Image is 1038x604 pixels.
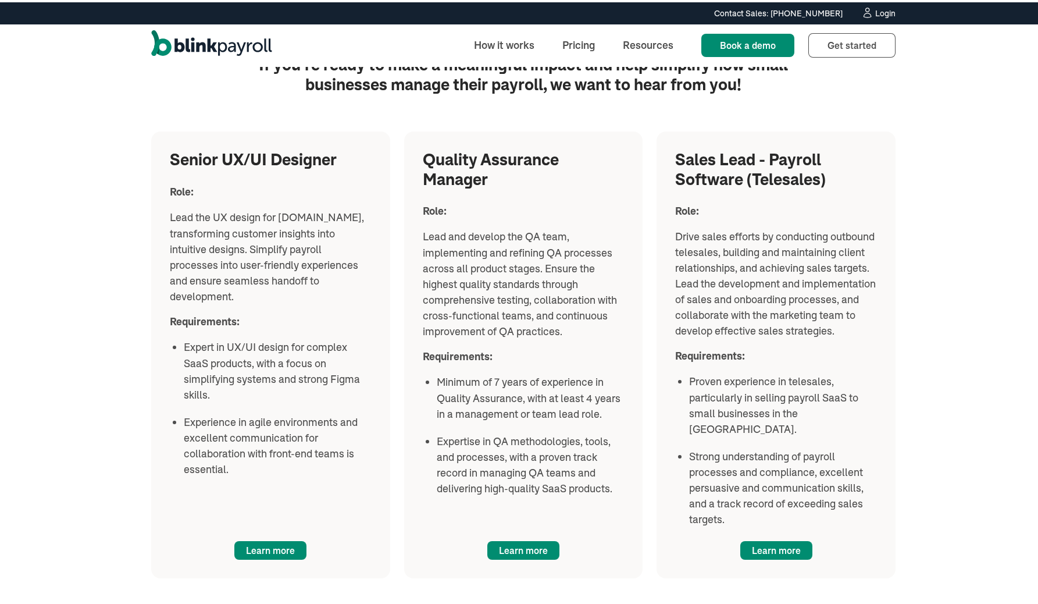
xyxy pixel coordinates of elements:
[689,371,877,435] li: ‍ Proven experience in telesales, particularly in selling payroll SaaS to small businesses in the...
[675,201,877,217] p: ‍
[423,148,625,187] h3: Quality Assurance Manager
[613,30,683,55] a: Resources
[675,203,699,215] strong: Role:
[675,148,877,187] h3: Sales Lead - Payroll Software (Telesales)
[714,5,843,17] div: Contact Sales: [PHONE_NUMBER]
[170,207,372,302] p: ‍ Lead the UX design for [DOMAIN_NAME], transforming customer insights into intuitive designs. Si...
[184,337,372,400] li: ‍ Expert in UX/UI design for complex SaaS products, with a focus on simplifying systems and stron...
[226,53,821,92] p: If you’re ready to make a meaningful impact and help simplify how small businesses manage their p...
[487,539,559,557] a: Learn more
[423,349,493,360] strong: Requirements:
[437,372,625,420] li: ‍ Minimum of 7 years of experience in Quality Assurance, with at least 4 years in a management or...
[170,184,194,196] strong: Role:
[234,539,306,557] a: Learn more
[861,5,896,17] a: Login
[170,148,337,168] h3: Senior UX/UI Designer
[170,314,240,325] strong: Requirements:
[701,31,794,55] a: Book a demo
[151,28,272,58] a: home
[437,431,625,494] li: Expertise in QA methodologies, tools, and processes, with a proven track record in managing QA te...
[675,226,877,336] p: Drive sales efforts by conducting outbound telesales, building and maintaining client relationshi...
[423,226,625,337] p: ‍ Lead and develop the QA team, implementing and refining QA processes across all product stages....
[689,446,877,525] li: Strong understanding of payroll processes and compliance, excellent persuasive and communication ...
[720,37,776,49] span: Book a demo
[423,203,447,215] strong: Role:
[184,412,372,475] li: Experience in agile environments and excellent communication for collaboration with front-end tea...
[553,30,604,55] a: Pricing
[675,348,745,360] strong: Requirements:
[740,539,812,557] a: Learn more
[827,37,876,49] span: Get started
[875,7,896,15] div: Login
[465,30,544,55] a: How it works
[808,31,896,55] a: Get started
